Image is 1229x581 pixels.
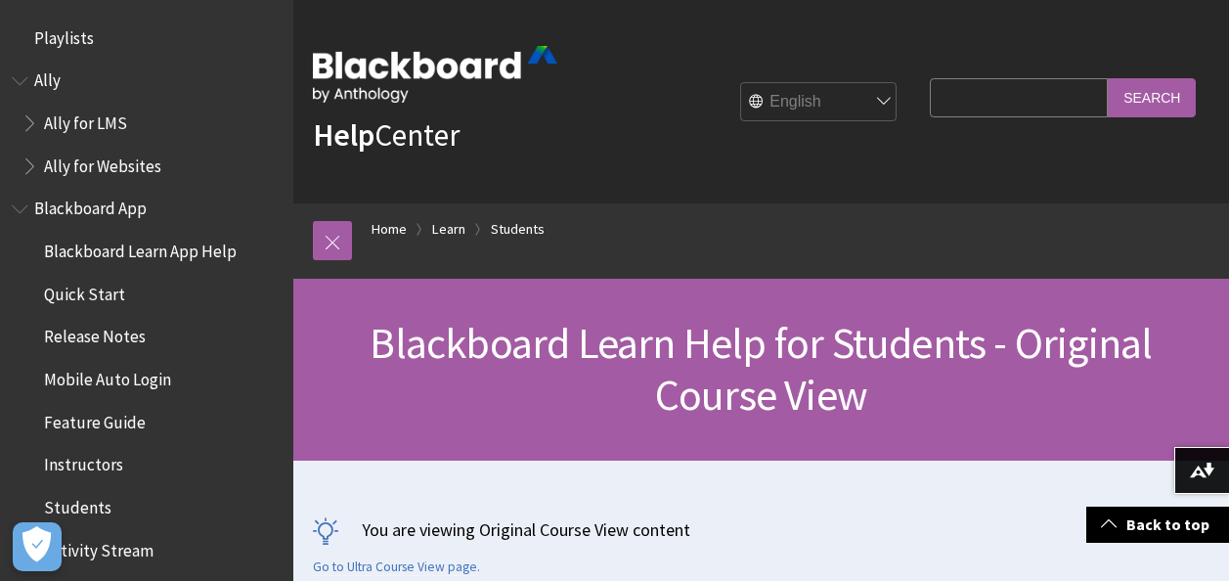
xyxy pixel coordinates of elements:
span: Ally for Websites [44,150,161,176]
nav: Book outline for Anthology Ally Help [12,65,282,183]
span: Playlists [34,22,94,48]
span: Blackboard App [34,193,147,219]
a: Home [372,217,407,242]
p: You are viewing Original Course View content [313,517,1209,542]
nav: Book outline for Playlists [12,22,282,55]
img: Blackboard by Anthology [313,46,557,103]
span: Release Notes [44,321,146,347]
a: Learn [432,217,465,242]
select: Site Language Selector [741,83,898,122]
span: Feature Guide [44,406,146,432]
a: Students [491,217,545,242]
span: Mobile Auto Login [44,363,171,389]
span: Blackboard Learn Help for Students - Original Course View [370,316,1152,422]
span: Activity Stream [44,534,154,560]
span: Ally [34,65,61,91]
a: HelpCenter [313,115,460,155]
a: Go to Ultra Course View page. [313,559,480,576]
span: Quick Start [44,278,125,304]
span: Blackboard Learn App Help [44,235,237,261]
a: Back to top [1086,507,1229,543]
span: Instructors [44,449,123,475]
button: Open Preferences [13,522,62,571]
strong: Help [313,115,374,155]
input: Search [1108,78,1196,116]
span: Students [44,491,111,517]
span: Ally for LMS [44,107,127,133]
